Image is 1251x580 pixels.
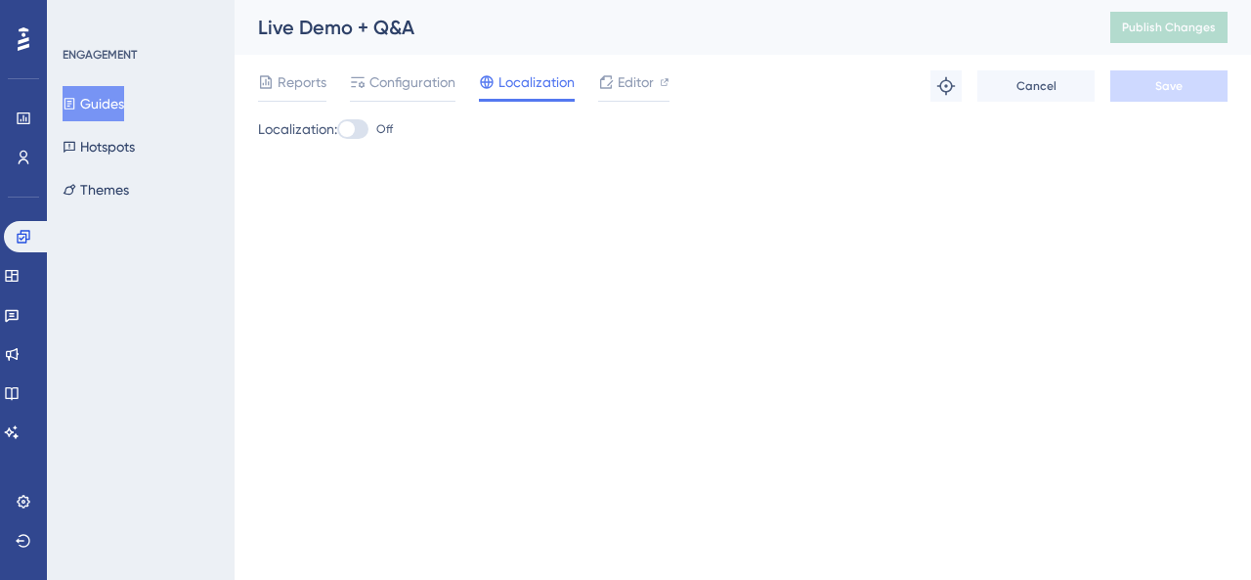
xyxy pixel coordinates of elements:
[1122,20,1216,35] span: Publish Changes
[369,70,455,94] span: Configuration
[1110,70,1228,102] button: Save
[258,14,1061,41] div: Live Demo + Q&A
[1155,78,1183,94] span: Save
[258,117,1228,141] div: Localization:
[977,70,1095,102] button: Cancel
[63,129,135,164] button: Hotspots
[63,47,137,63] div: ENGAGEMENT
[1110,12,1228,43] button: Publish Changes
[376,121,393,137] span: Off
[63,172,129,207] button: Themes
[278,70,326,94] span: Reports
[1016,78,1057,94] span: Cancel
[618,70,654,94] span: Editor
[63,86,124,121] button: Guides
[498,70,575,94] span: Localization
